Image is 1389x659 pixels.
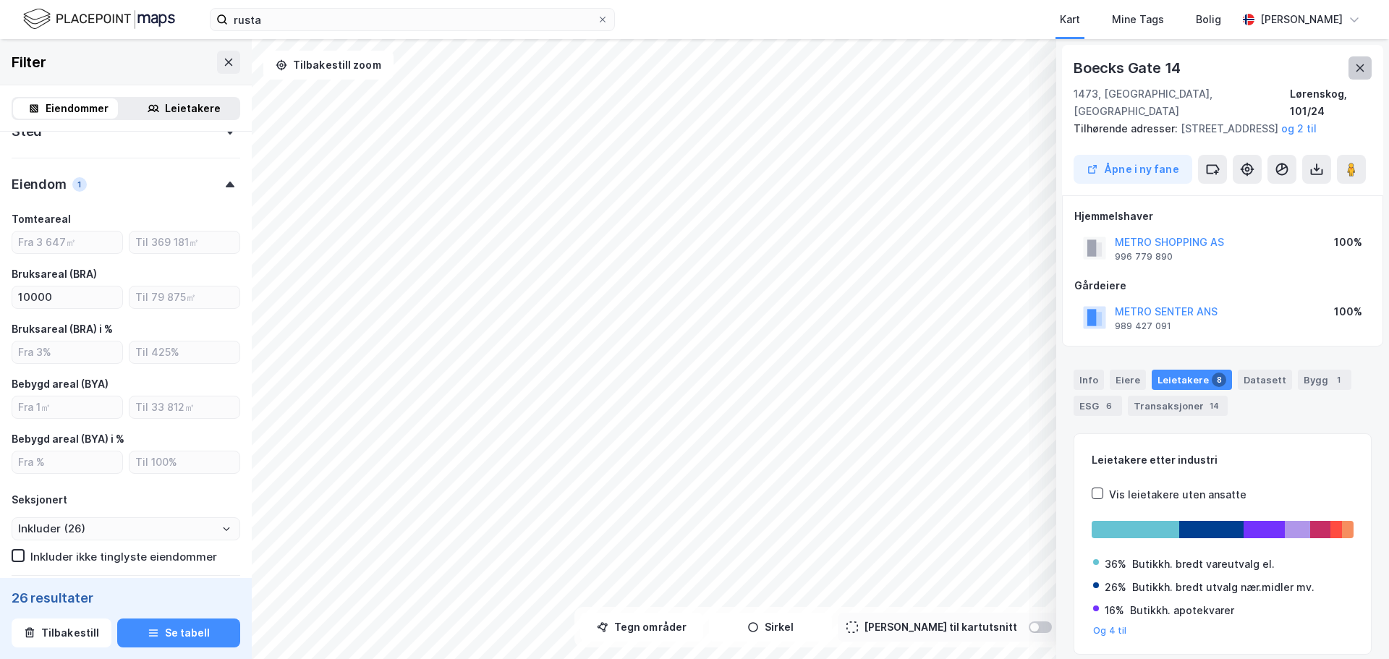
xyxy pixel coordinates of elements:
[1132,579,1314,596] div: Butikkh. bredt utvalg nær.midler mv.
[46,100,109,117] div: Eiendommer
[1290,85,1372,120] div: Lørenskog, 101/24
[23,7,175,32] img: logo.f888ab2527a4732fd821a326f86c7f29.svg
[12,51,46,74] div: Filter
[1074,277,1371,294] div: Gårdeiere
[12,590,240,607] div: 26 resultater
[12,396,122,418] input: Fra 1㎡
[1074,120,1360,137] div: [STREET_ADDRESS]
[117,618,240,647] button: Se tabell
[1074,56,1184,80] div: Boecks Gate 14
[12,176,67,193] div: Eiendom
[1260,11,1343,28] div: [PERSON_NAME]
[1074,155,1192,184] button: Åpne i ny fane
[12,430,124,448] div: Bebygd areal (BYA) i %
[129,231,239,253] input: Til 369 181㎡
[864,618,1017,636] div: [PERSON_NAME] til kartutsnitt
[1093,625,1127,637] button: Og 4 til
[1112,11,1164,28] div: Mine Tags
[1102,399,1116,413] div: 6
[228,9,597,30] input: Søk på adresse, matrikkel, gårdeiere, leietakere eller personer
[1207,399,1222,413] div: 14
[12,211,71,228] div: Tomteareal
[129,451,239,473] input: Til 100%
[1092,451,1354,469] div: Leietakere etter industri
[1074,85,1290,120] div: 1473, [GEOGRAPHIC_DATA], [GEOGRAPHIC_DATA]
[1109,486,1246,503] div: Vis leietakere uten ansatte
[221,523,232,535] button: Open
[1074,208,1371,225] div: Hjemmelshaver
[1074,122,1181,135] span: Tilhørende adresser:
[12,518,239,540] input: ClearOpen
[1212,373,1226,387] div: 8
[12,286,122,308] input: Fra 10 446㎡
[263,51,394,80] button: Tilbakestill zoom
[1334,303,1362,320] div: 100%
[1317,590,1389,659] iframe: Chat Widget
[1105,556,1126,573] div: 36%
[580,613,703,642] button: Tegn områder
[165,100,221,117] div: Leietakere
[12,491,67,509] div: Seksjonert
[1238,370,1292,390] div: Datasett
[1115,251,1173,263] div: 996 779 890
[12,451,122,473] input: Fra %
[1105,579,1126,596] div: 26%
[1060,11,1080,28] div: Kart
[1331,373,1346,387] div: 1
[1074,396,1122,416] div: ESG
[12,231,122,253] input: Fra 3 647㎡
[1132,556,1275,573] div: Butikkh. bredt vareutvalg el.
[1074,370,1104,390] div: Info
[129,341,239,363] input: Til 425%
[12,618,111,647] button: Tilbakestill
[12,375,109,393] div: Bebygd areal (BYA)
[12,320,113,338] div: Bruksareal (BRA) i %
[1105,602,1124,619] div: 16%
[1152,370,1232,390] div: Leietakere
[1128,396,1228,416] div: Transaksjoner
[12,341,122,363] input: Fra 3%
[30,550,217,564] div: Inkluder ikke tinglyste eiendommer
[1110,370,1146,390] div: Eiere
[1334,234,1362,251] div: 100%
[72,177,87,192] div: 1
[129,396,239,418] input: Til 33 812㎡
[1298,370,1351,390] div: Bygg
[1196,11,1221,28] div: Bolig
[12,265,97,283] div: Bruksareal (BRA)
[1130,602,1234,619] div: Butikkh. apotekvarer
[709,613,832,642] button: Sirkel
[129,286,239,308] input: Til 79 875㎡
[1115,320,1171,332] div: 989 427 091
